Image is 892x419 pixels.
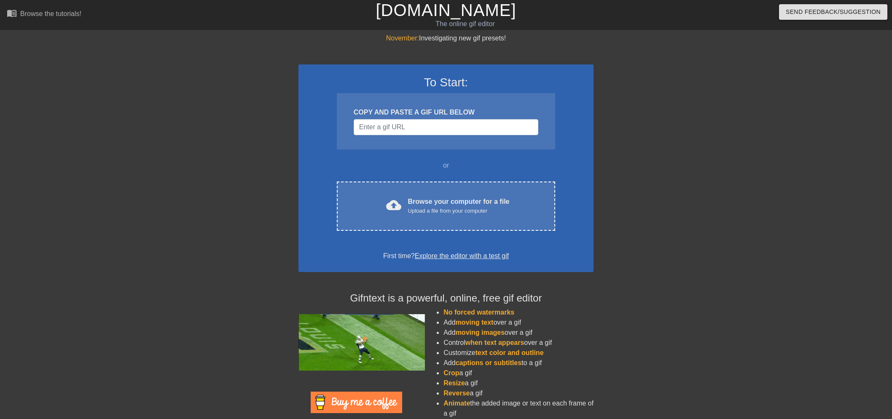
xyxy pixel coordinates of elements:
span: moving images [456,329,505,336]
li: Customize [443,348,594,358]
span: captions or subtitles [456,359,521,366]
li: Add over a gif [443,318,594,328]
li: a gif [443,378,594,388]
span: Animate [443,400,470,407]
div: Upload a file from your computer [408,207,510,215]
img: Buy Me A Coffee [311,392,402,413]
span: Resize [443,379,465,387]
a: [DOMAIN_NAME] [376,1,516,19]
li: a gif [443,388,594,398]
button: Send Feedback/Suggestion [779,4,887,20]
span: when text appears [465,339,524,346]
span: No forced watermarks [443,309,514,316]
div: Browse your computer for a file [408,197,510,215]
h4: Gifntext is a powerful, online, free gif editor [298,292,594,304]
span: text color and outline [476,349,544,356]
li: the added image or text on each frame of a gif [443,398,594,419]
div: Browse the tutorials! [20,10,81,17]
span: menu_book [7,8,17,18]
div: First time? [309,251,583,261]
img: football_small.gif [298,314,425,371]
a: Explore the editor with a test gif [415,252,509,259]
span: Reverse [443,390,470,397]
span: Crop [443,369,459,376]
div: Investigating new gif presets! [298,33,594,43]
li: a gif [443,368,594,378]
input: Username [354,119,538,135]
div: The online gif editor [301,19,629,29]
span: cloud_upload [386,197,401,213]
h3: To Start: [309,75,583,90]
div: or [320,160,572,171]
a: Browse the tutorials! [7,8,81,21]
span: moving text [456,319,494,326]
li: Add over a gif [443,328,594,338]
div: COPY AND PASTE A GIF URL BELOW [354,107,538,117]
span: Send Feedback/Suggestion [786,7,881,17]
span: November: [386,35,419,42]
li: Control over a gif [443,338,594,348]
li: Add to a gif [443,358,594,368]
